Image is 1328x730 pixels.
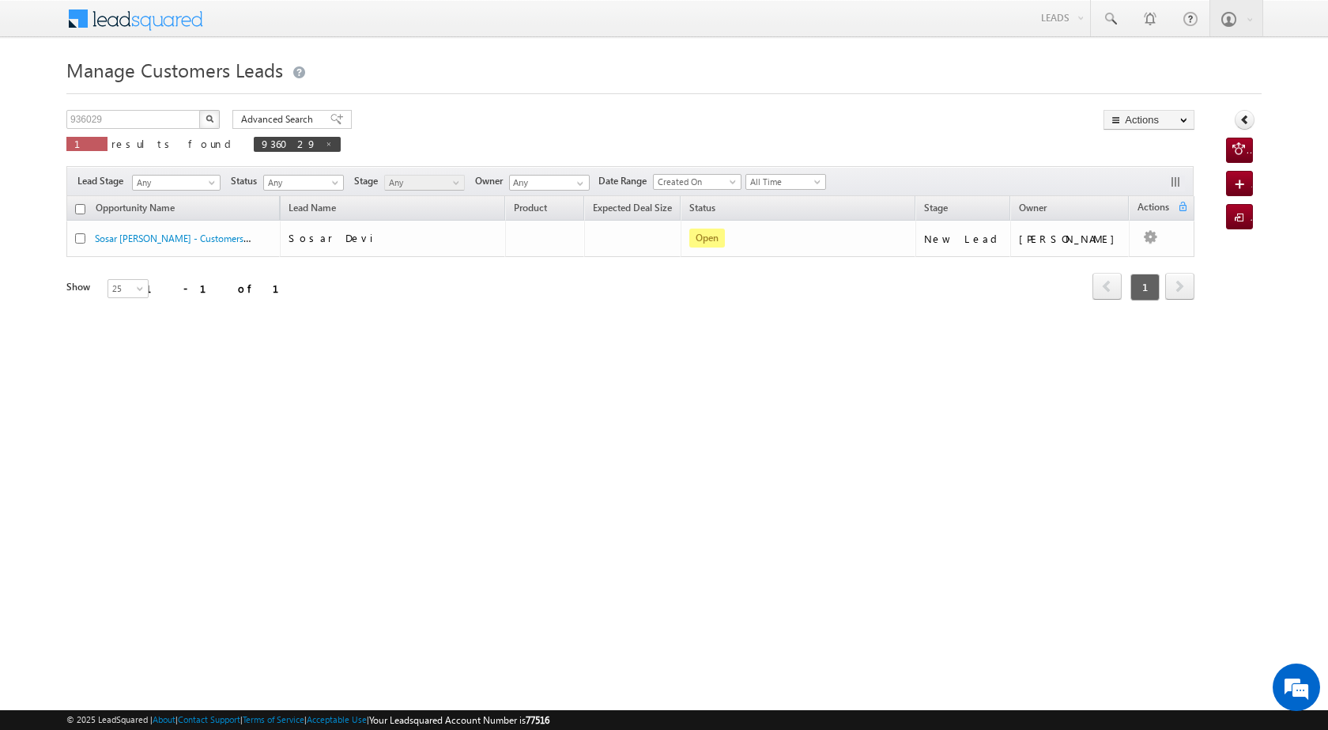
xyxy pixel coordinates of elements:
span: Any [264,176,339,190]
span: Actions [1130,199,1177,219]
span: next [1165,273,1194,300]
span: Product [514,202,547,214]
div: Show [66,280,95,294]
a: Contact Support [178,714,240,724]
span: Lead Stage [77,174,130,188]
a: Terms of Service [243,714,304,724]
span: Created On [654,175,736,189]
div: [PERSON_NAME] [1019,232,1122,246]
span: 936029 [262,137,317,150]
span: Stage [924,202,948,214]
a: Show All Items [568,176,588,191]
span: Lead Name [281,199,344,220]
a: Any [132,175,221,191]
span: results found [111,137,237,150]
a: Any [384,175,465,191]
a: Acceptable Use [307,714,367,724]
span: 77516 [526,714,549,726]
span: Any [385,176,460,190]
a: Expected Deal Size [585,199,680,220]
span: Advanced Search [241,112,318,127]
a: 25 [108,279,149,298]
a: Any [263,175,344,191]
span: Manage Customers Leads [66,57,283,82]
img: Search [206,115,213,123]
div: New Lead [924,232,1003,246]
a: All Time [745,174,826,190]
span: © 2025 LeadSquared | | | | | [66,713,549,728]
button: Actions [1104,110,1194,130]
span: Your Leadsquared Account Number is [369,714,549,726]
span: prev [1092,273,1122,300]
span: 25 [108,282,150,296]
span: Sosar Devi [289,231,379,244]
input: Check all records [75,204,85,214]
a: About [153,714,175,724]
input: Type to Search [509,175,590,191]
a: next [1165,274,1194,300]
span: 1 [1130,274,1160,301]
a: Created On [653,174,741,190]
span: Expected Deal Size [593,202,672,214]
span: Opportunity Name [96,202,175,214]
span: Open [689,229,725,248]
span: Date Range [598,174,653,188]
a: Status [681,199,723,220]
a: prev [1092,274,1122,300]
span: 1 [74,137,100,150]
span: Stage [354,174,384,188]
span: Owner [475,174,509,188]
div: 1 - 1 of 1 [145,279,298,297]
span: All Time [746,175,821,189]
span: Any [133,176,215,190]
span: Owner [1019,202,1047,214]
a: Stage [916,199,956,220]
a: Sosar [PERSON_NAME] - Customers Leads [95,231,270,244]
a: Opportunity Name [88,199,183,220]
span: Status [231,174,263,188]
